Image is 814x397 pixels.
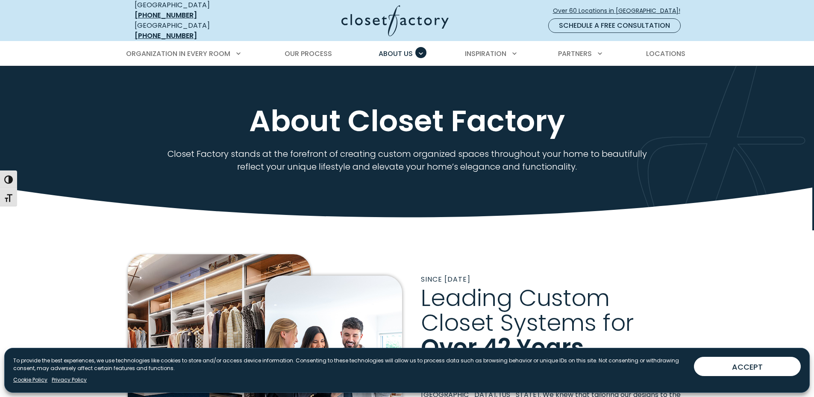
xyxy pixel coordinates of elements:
h1: About Closet Factory [133,105,682,137]
span: Over 60 Locations in [GEOGRAPHIC_DATA]! [553,6,687,15]
a: Cookie Policy [13,376,47,384]
button: ACCEPT [694,357,801,376]
div: [GEOGRAPHIC_DATA] [135,21,259,41]
span: Organization in Every Room [126,49,230,59]
span: Over 42 Years [421,331,584,364]
p: Since [DATE] [421,274,687,285]
span: Inspiration [465,49,506,59]
a: Schedule a Free Consultation [548,18,681,33]
a: [PHONE_NUMBER] [135,31,197,41]
span: Leading Custom [421,282,610,314]
img: Closet Factory Logo [341,5,449,36]
span: Locations [646,49,685,59]
a: [PHONE_NUMBER] [135,10,197,20]
span: Partners [558,49,592,59]
a: Privacy Policy [52,376,87,384]
nav: Primary Menu [120,42,694,66]
a: Over 60 Locations in [GEOGRAPHIC_DATA]! [552,3,688,18]
p: Closet Factory stands at the forefront of creating custom organized spaces throughout your home t... [156,147,658,173]
p: To provide the best experiences, we use technologies like cookies to store and/or access device i... [13,357,687,372]
span: Closet Systems for [421,306,634,339]
span: About Us [379,49,413,59]
span: Our Process [285,49,332,59]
